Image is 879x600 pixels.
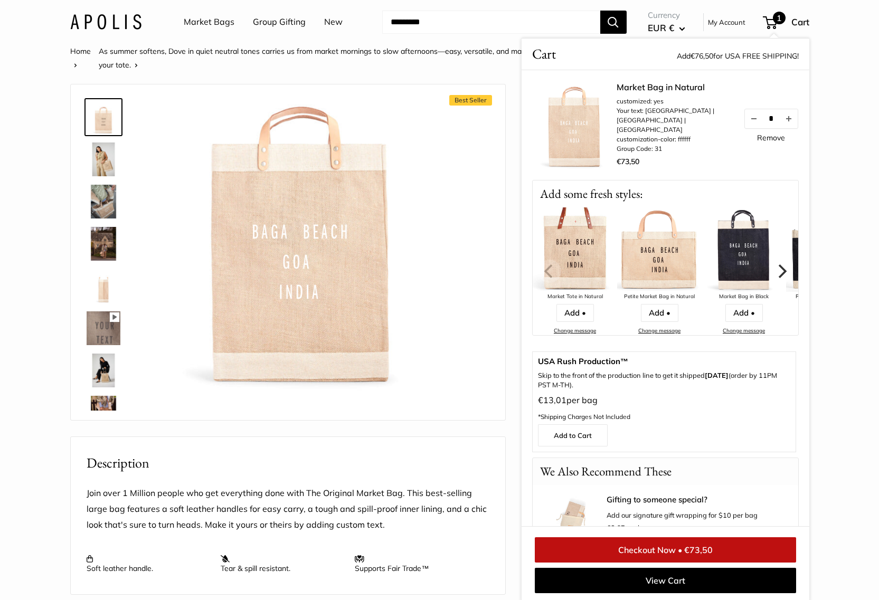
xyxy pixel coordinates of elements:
a: Market Bag in Natural [84,140,122,178]
span: Add for USA FREE SHIPPING! [677,51,799,61]
a: Market Bag in Natural [84,351,122,389]
input: Quantity [762,114,779,123]
a: As summer softens, Dove in quiet neutral tones carries us from market mornings to slow afternoons... [99,46,675,70]
li: Your text: [GEOGRAPHIC_DATA] | [GEOGRAPHIC_DATA] | [GEOGRAPHIC_DATA] [617,106,733,135]
p: Tear & spill resistant. [221,554,344,573]
img: Market Bag in Natural [87,227,120,261]
img: Market Bag in Natural [87,354,120,387]
p: Soft leather handle. [87,554,210,573]
a: Add to Cart [538,424,608,446]
a: Add • [640,304,678,322]
a: Market Bag in Natural [84,309,122,347]
img: Market Bag in Natural [87,311,120,345]
p: Add some fresh styles: [533,180,798,207]
span: Cart [791,16,809,27]
a: Market Bag in Natural [84,98,122,136]
button: EUR € [648,20,685,36]
li: Group Code: 31 [617,144,733,154]
span: Currency [648,8,685,23]
h2: Description [87,453,489,473]
a: Remove [757,134,785,141]
img: Market Bag in Natural [87,396,120,430]
img: Apolis [70,14,141,30]
span: USA Rush Production™ [538,357,790,366]
li: customization-color: ffffff [617,135,733,144]
img: Market Bag in Natural [87,185,120,218]
span: 1 [773,12,786,24]
b: [DATE] [705,371,729,379]
a: Market Bags [184,14,234,30]
a: Market Bag in Natural [84,183,122,221]
img: Apolis Signature Gift Wrapping [543,496,601,554]
a: Add • [725,304,762,322]
span: *Shipping Charges Not Included [538,413,630,421]
a: Market Bag in Natural [617,81,733,93]
span: €8,67 each [607,523,642,532]
input: Search... [382,11,600,34]
p: Supports Fair Trade™ [355,554,478,573]
a: My Account [708,16,745,28]
button: Decrease quantity by 1 [744,109,762,128]
a: Checkout Now • €73,50 [535,537,796,563]
span: EUR € [648,22,674,33]
li: customized: yes [617,97,733,106]
a: Market Bag in Natural [84,225,122,263]
a: Add • [556,304,593,322]
span: Cart [532,44,556,64]
span: €13,01 [538,395,566,405]
a: Change message [638,327,680,334]
img: Market Bag in Natural [87,100,120,134]
a: View Cart [535,568,796,593]
button: Increase quantity by 1 [779,109,797,128]
a: Group Gifting [253,14,306,30]
a: description_13" wide, 18" high, 8" deep; handles: 3.5" [84,267,122,305]
span: €73,50 [617,157,639,166]
img: Market Bag in Natural [87,142,120,176]
div: Petite Market Bag in Natural [617,292,702,302]
a: Change message [723,327,765,334]
p: per bag [538,393,790,424]
button: Next [770,260,793,283]
p: We Also Recommend These [533,458,679,484]
button: Search [600,11,627,34]
img: description_13" wide, 18" high, 8" deep; handles: 3.5" [87,269,120,303]
a: 1 Cart [764,14,809,31]
span: Best Seller [449,95,492,106]
p: Skip to the front of the production line to get it shipped (order by 11PM PST M-TH). [538,371,790,390]
div: Add our signature gift wrapping for $10 per bag [607,496,788,535]
a: Change message [554,327,596,334]
a: New [324,14,343,30]
p: Join over 1 Million people who get everything done with The Original Market Bag. This best-sellin... [87,485,489,533]
a: Gifting to someone special? [607,496,788,504]
a: Home [70,46,91,56]
a: Market Bag in Natural [84,394,122,432]
nav: Breadcrumb [70,44,746,72]
div: Market Tote in Natural [533,292,617,302]
img: customizer-prod [155,100,447,392]
span: €76,50 [691,51,713,61]
div: Market Bag in Black [702,292,786,302]
div: Petite Market Bag in Black [786,292,871,302]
